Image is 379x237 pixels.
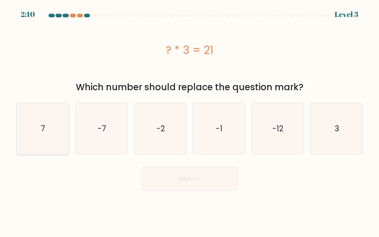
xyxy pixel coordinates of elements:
[21,81,358,94] div: Which number should replace the question mark?
[21,9,35,20] div: 2:10
[157,123,165,134] text: -2
[335,123,339,134] text: 3
[335,9,358,20] div: Level 3
[98,123,106,134] text: -7
[141,167,238,191] button: Next
[16,42,363,58] div: ? * 3 = 21
[272,123,284,134] text: -12
[216,123,223,134] text: -1
[41,123,46,134] text: 7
